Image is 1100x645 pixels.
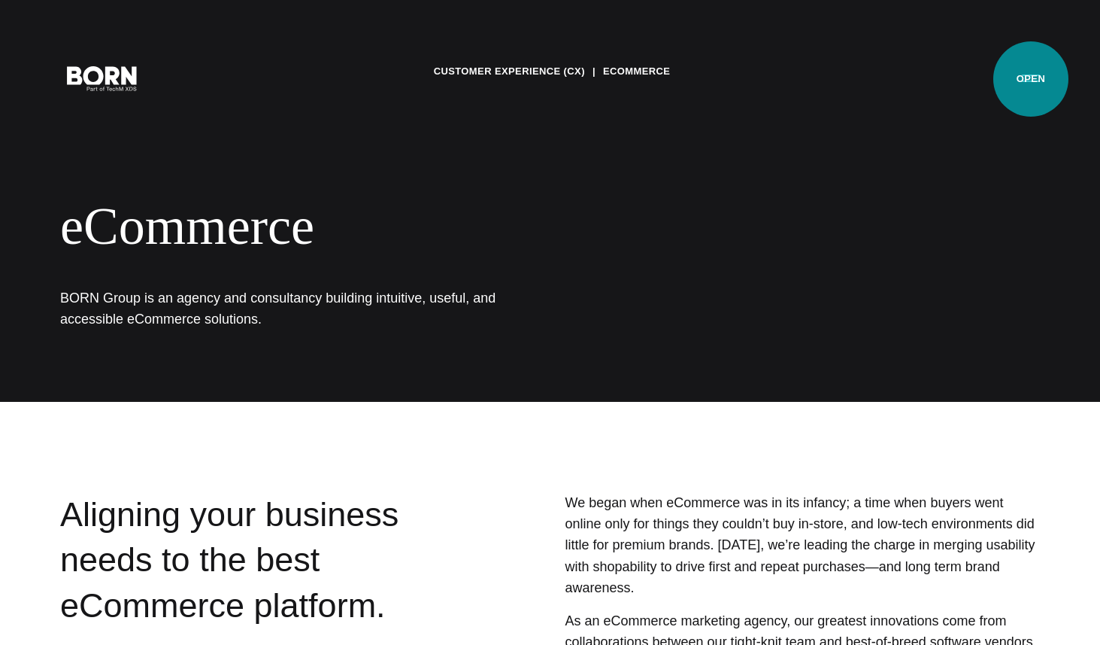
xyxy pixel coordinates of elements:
a: eCommerce [603,60,670,83]
button: Open [1013,62,1049,93]
a: Customer Experience (CX) [434,60,585,83]
div: eCommerce [60,196,917,257]
h1: BORN Group is an agency and consultancy building intuitive, useful, and accessible eCommerce solu... [60,288,511,330]
p: We began when eCommerce was in its infancy; a time when buyers went online only for things they c... [565,492,1040,598]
